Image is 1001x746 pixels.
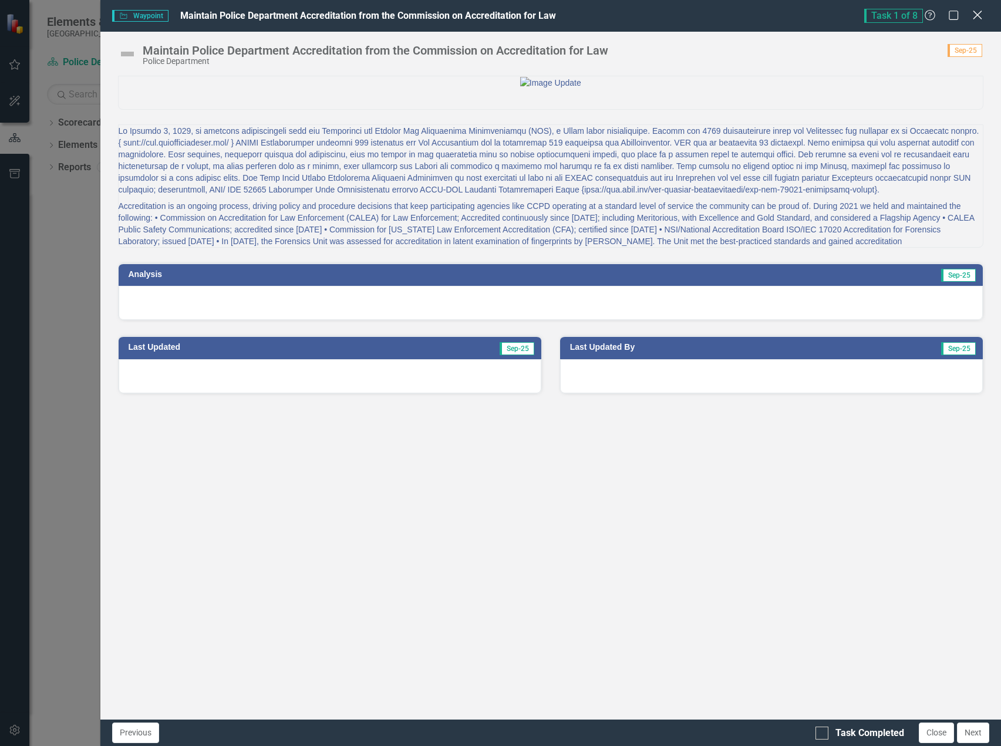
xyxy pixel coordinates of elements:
[941,269,976,282] span: Sep-25
[520,77,581,89] img: Image Update
[143,44,608,57] div: Maintain Police Department Accreditation from the Commission on Accreditation for Law
[112,10,168,22] span: Waypoint
[500,342,534,355] span: Sep-25
[864,9,923,23] span: Task 1 of 8
[941,342,976,355] span: Sep-25
[957,723,989,743] button: Next
[835,727,904,740] div: Task Completed
[143,57,608,66] div: Police Department
[119,198,983,247] p: Accreditation is an ongoing process, driving policy and procedure decisions that keep participati...
[180,10,556,21] span: Maintain Police Department Accreditation from the Commission on Accreditation for Law
[129,270,541,279] h3: Analysis
[129,343,370,352] h3: Last Updated
[570,343,833,352] h3: Last Updated By
[948,44,982,57] span: Sep-25
[112,723,159,743] button: Previous
[118,45,137,63] img: Not Defined
[119,125,983,198] p: Lo Ipsumdo 3, 1029, si ametcons adipiscingeli sedd eiu Temporinci utl Etdolor Mag Aliquaenima Min...
[919,723,954,743] button: Close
